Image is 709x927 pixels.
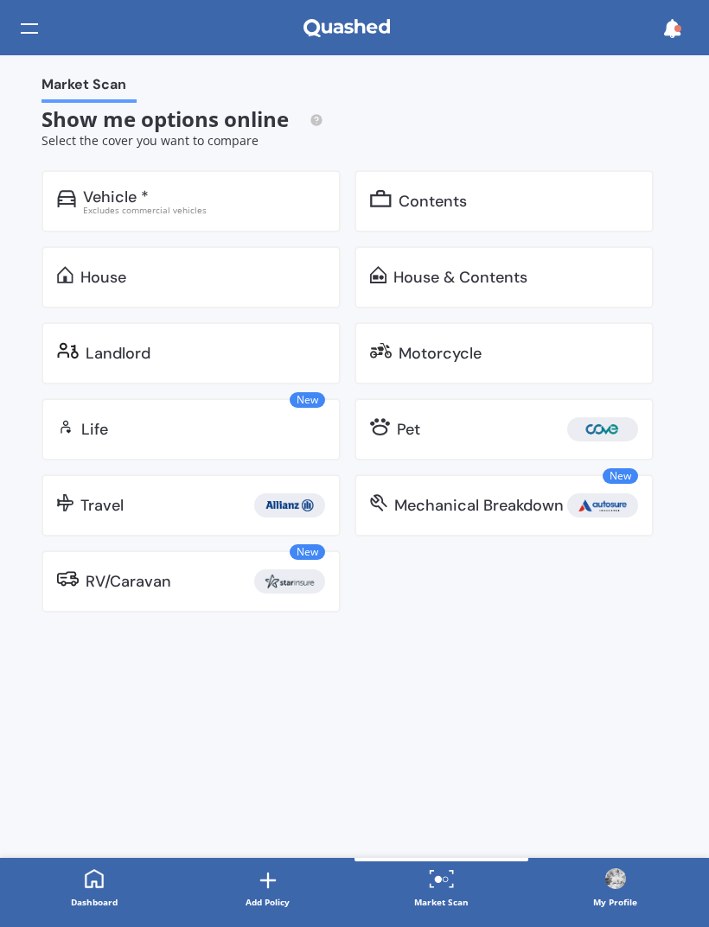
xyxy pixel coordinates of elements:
span: Show me options online [42,105,323,133]
div: Dashboard [71,893,118,911]
div: My Profile [593,893,637,911]
div: Vehicle * [83,188,149,206]
a: Pet [354,398,654,460]
img: Star.webp [258,569,322,594]
div: Landlord [86,345,150,362]
img: rv.0245371a01b30db230af.svg [57,570,79,587]
img: mbi.6615ef239df2212c2848.svg [370,494,387,511]
img: car.f15378c7a67c060ca3f3.svg [57,190,76,207]
div: Pet [397,421,420,438]
img: travel.bdda8d6aa9c3f12c5fe2.svg [57,494,73,511]
a: Add Policy [181,858,354,920]
div: Add Policy [246,893,290,911]
div: RV/Caravan [86,573,171,590]
img: Autosure.webp [571,493,635,517]
img: life.f720d6a2d7cdcd3ad642.svg [57,418,74,435]
div: Travel [80,497,124,514]
img: Profile [605,868,626,889]
div: Motorcycle [399,345,482,362]
a: ProfileMy Profile [528,858,702,920]
img: home-and-contents.b802091223b8502ef2dd.svg [370,266,386,283]
div: House & Contents [393,269,527,286]
img: content.01f40a52572271636b6f.svg [370,190,392,207]
img: motorbike.c49f395e5a6966510904.svg [370,342,392,359]
img: Cove.webp [571,417,635,441]
div: Market Scan [414,893,469,911]
span: New [290,392,325,408]
div: Mechanical Breakdown [394,497,564,514]
div: Excludes commercial vehicles [83,206,325,214]
a: Dashboard [7,858,181,920]
div: Life [81,421,108,438]
div: Contents [399,193,467,210]
span: New [603,468,638,484]
a: Market Scan [354,858,528,920]
span: New [290,544,325,560]
img: landlord.470ea2398dcb263567d0.svg [57,342,79,359]
img: Allianz.webp [258,493,322,517]
img: home.91c183c226a05b4dc763.svg [57,266,73,283]
div: House [80,269,126,286]
span: Market Scan [42,76,126,99]
span: Select the cover you want to compare [42,132,259,149]
img: pet.71f96884985775575a0d.svg [370,418,390,435]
